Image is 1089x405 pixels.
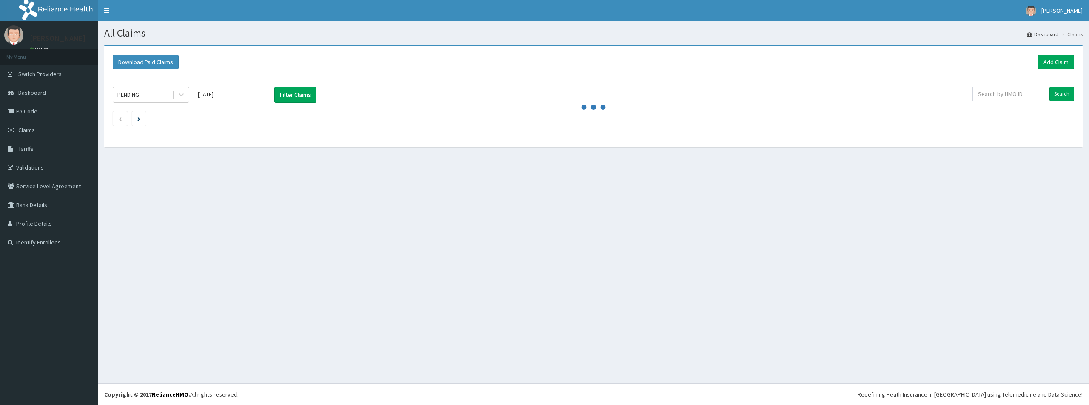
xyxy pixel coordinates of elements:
[18,89,46,96] span: Dashboard
[30,46,50,52] a: Online
[858,390,1083,399] div: Redefining Heath Insurance in [GEOGRAPHIC_DATA] using Telemedicine and Data Science!
[152,391,188,398] a: RelianceHMO
[104,391,190,398] strong: Copyright © 2017 .
[581,94,606,120] svg: audio-loading
[30,34,86,42] p: [PERSON_NAME]
[4,25,23,45] img: User Image
[194,87,270,102] input: Select Month and Year
[18,70,62,78] span: Switch Providers
[98,383,1089,405] footer: All rights reserved.
[274,87,316,103] button: Filter Claims
[1041,7,1083,14] span: [PERSON_NAME]
[18,145,34,153] span: Tariffs
[18,126,35,134] span: Claims
[1059,31,1083,38] li: Claims
[1049,87,1074,101] input: Search
[117,91,139,99] div: PENDING
[1038,55,1074,69] a: Add Claim
[1027,31,1058,38] a: Dashboard
[137,115,140,122] a: Next page
[113,55,179,69] button: Download Paid Claims
[972,87,1046,101] input: Search by HMO ID
[1026,6,1036,16] img: User Image
[118,115,122,122] a: Previous page
[104,28,1083,39] h1: All Claims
